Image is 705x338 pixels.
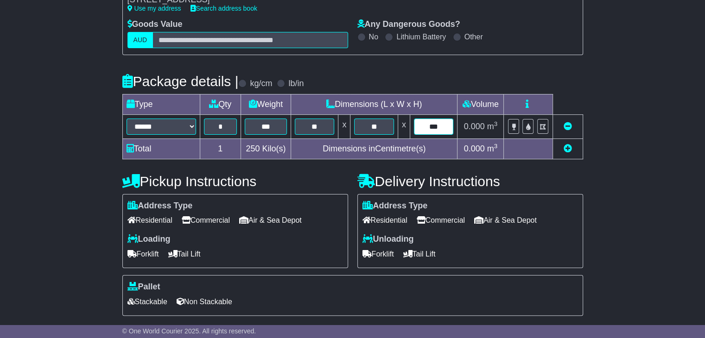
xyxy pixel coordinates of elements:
span: 250 [246,144,260,153]
span: Non Stackable [177,294,232,309]
label: Pallet [127,282,160,292]
label: kg/cm [250,79,272,89]
span: Commercial [417,213,465,227]
td: Dimensions in Centimetre(s) [291,138,457,159]
a: Use my address [127,5,181,12]
td: Volume [457,94,504,114]
label: Any Dangerous Goods? [357,19,460,30]
label: Unloading [362,234,414,244]
span: 0.000 [464,122,485,131]
label: Address Type [127,201,193,211]
span: Residential [362,213,407,227]
label: Address Type [362,201,428,211]
td: Qty [200,94,241,114]
span: m [487,122,498,131]
a: Search address book [191,5,257,12]
h4: Delivery Instructions [357,174,583,189]
td: Type [122,94,200,114]
span: Tail Lift [403,247,436,261]
span: Tail Lift [168,247,201,261]
td: Kilo(s) [241,138,291,159]
td: Weight [241,94,291,114]
td: x [338,114,350,138]
sup: 3 [494,143,498,150]
span: Stackable [127,294,167,309]
span: Residential [127,213,172,227]
span: m [487,144,498,153]
label: Lithium Battery [396,32,446,41]
h4: Package details | [122,74,239,89]
label: Other [464,32,483,41]
label: lb/in [288,79,304,89]
a: Add new item [564,144,572,153]
span: 0.000 [464,144,485,153]
span: © One World Courier 2025. All rights reserved. [122,327,256,335]
sup: 3 [494,120,498,127]
span: Forklift [127,247,159,261]
label: No [369,32,378,41]
span: Air & Sea Depot [474,213,537,227]
label: Goods Value [127,19,183,30]
label: Loading [127,234,171,244]
label: AUD [127,32,153,48]
span: Air & Sea Depot [239,213,302,227]
td: 1 [200,138,241,159]
span: Forklift [362,247,394,261]
span: Commercial [182,213,230,227]
td: Total [122,138,200,159]
a: Remove this item [564,122,572,131]
h4: Pickup Instructions [122,174,348,189]
td: Dimensions (L x W x H) [291,94,457,114]
td: x [398,114,410,138]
